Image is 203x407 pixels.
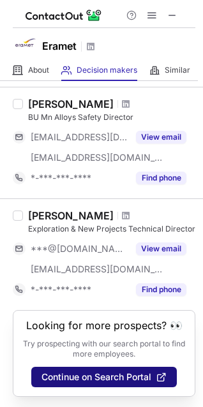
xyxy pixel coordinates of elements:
[22,339,186,359] p: Try prospecting with our search portal to find more employees.
[136,131,186,144] button: Reveal Button
[26,320,183,331] header: Looking for more prospects? 👀
[31,152,163,163] span: [EMAIL_ADDRESS][DOMAIN_NAME]
[31,367,177,387] button: Continue on Search Portal
[31,243,128,255] span: ***@[DOMAIN_NAME]
[136,242,186,255] button: Reveal Button
[31,131,128,143] span: [EMAIL_ADDRESS][DOMAIN_NAME]
[13,31,38,57] img: 4dfc81d98e47678fab6fab023eacbfde
[28,98,114,110] div: [PERSON_NAME]
[28,209,114,222] div: [PERSON_NAME]
[28,65,49,75] span: About
[77,65,137,75] span: Decision makers
[41,372,151,382] span: Continue on Search Portal
[136,172,186,184] button: Reveal Button
[31,263,163,275] span: [EMAIL_ADDRESS][DOMAIN_NAME]
[165,65,190,75] span: Similar
[28,112,195,123] div: BU Mn Alloys Safety Director
[136,283,186,296] button: Reveal Button
[42,38,77,54] h1: Eramet
[26,8,102,23] img: ContactOut v5.3.10
[28,223,195,235] div: Exploration & New Projects Technical Director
